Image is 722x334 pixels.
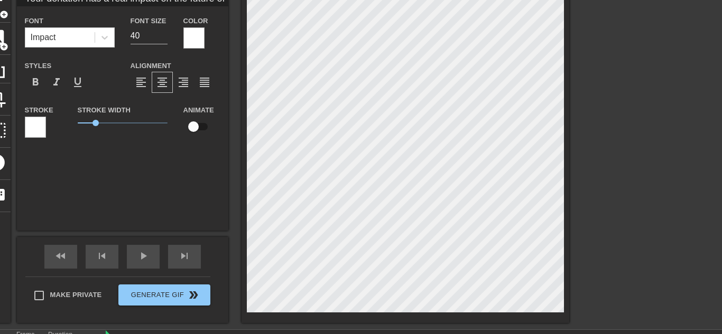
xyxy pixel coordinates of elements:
[183,105,214,116] label: Animate
[156,76,169,89] span: format_align_center
[54,250,67,262] span: fast_rewind
[29,76,42,89] span: format_bold
[96,250,108,262] span: skip_previous
[131,61,171,71] label: Alignment
[177,76,190,89] span: format_align_right
[78,105,131,116] label: Stroke Width
[187,289,200,301] span: double_arrow
[25,105,53,116] label: Stroke
[25,61,52,71] label: Styles
[198,76,211,89] span: format_align_justify
[118,284,210,306] button: Generate Gif
[25,16,43,26] label: Font
[178,250,191,262] span: skip_next
[50,76,63,89] span: format_italic
[50,290,102,300] span: Make Private
[183,16,208,26] label: Color
[137,250,150,262] span: play_arrow
[31,31,56,44] div: Impact
[135,76,147,89] span: format_align_left
[131,16,166,26] label: Font Size
[71,76,84,89] span: format_underline
[123,289,206,301] span: Generate Gif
